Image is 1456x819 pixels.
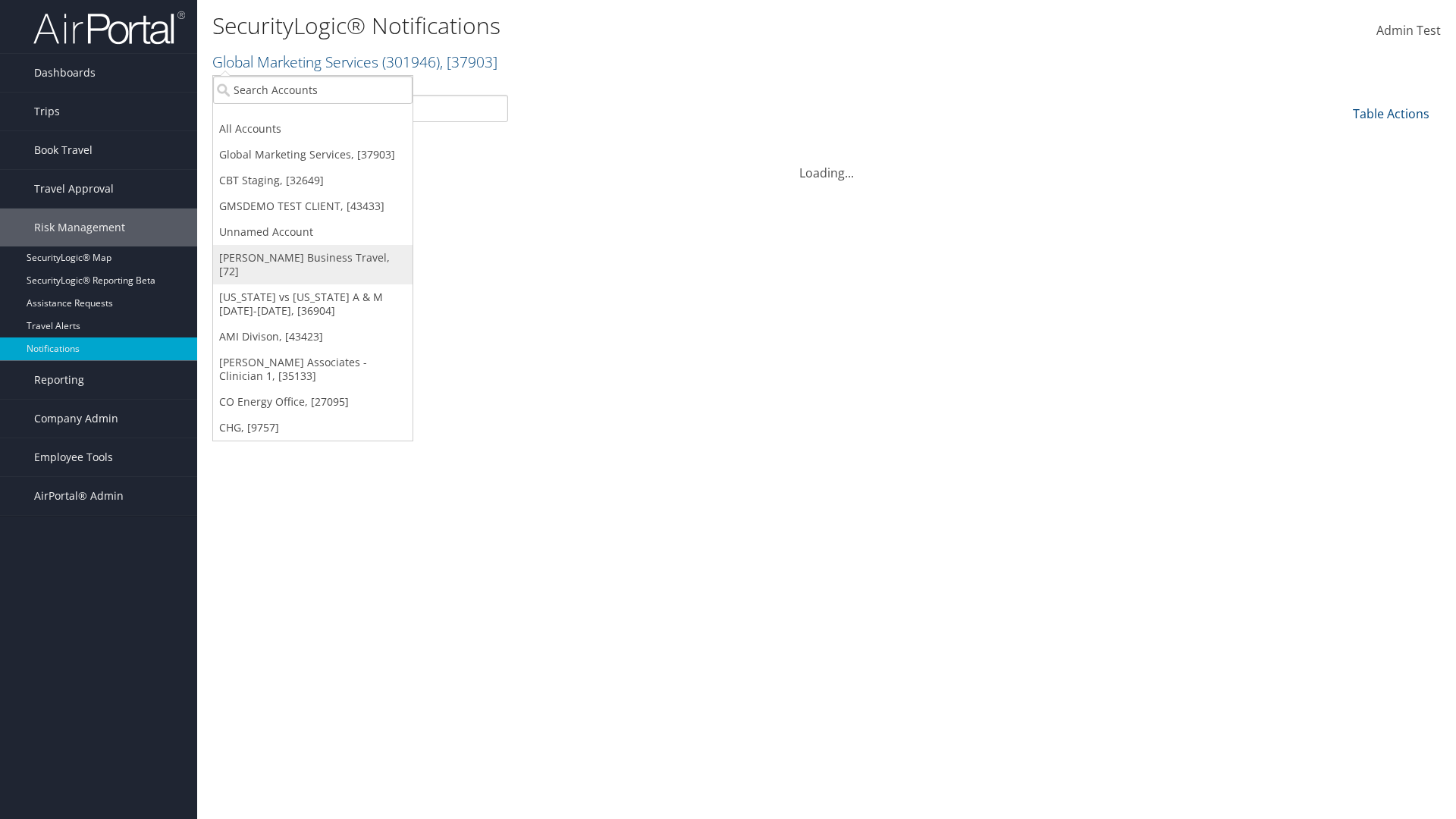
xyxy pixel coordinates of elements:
a: Admin Test [1376,8,1441,55]
span: Reporting [34,361,84,399]
a: All Accounts [213,116,413,142]
a: CHG, [9757] [213,415,413,441]
span: ( 301946 ) [382,52,440,72]
a: [US_STATE] vs [US_STATE] A & M [DATE]-[DATE], [36904] [213,284,413,324]
h1: SecurityLogic® Notifications [212,10,1031,42]
a: Global Marketing Services, [37903] [213,142,413,168]
span: AirPortal® Admin [34,477,124,515]
span: Employee Tools [34,438,113,476]
span: Admin Test [1376,22,1441,39]
span: , [ 37903 ] [440,52,497,72]
a: Global Marketing Services [212,52,497,72]
span: Company Admin [34,400,118,438]
a: GMSDEMO TEST CLIENT, [43433] [213,193,413,219]
a: CO Energy Office, [27095] [213,389,413,415]
a: AMI Divison, [43423] [213,324,413,350]
span: Trips [34,93,60,130]
span: Travel Approval [34,170,114,208]
span: Dashboards [34,54,96,92]
img: airportal-logo.png [33,10,185,45]
a: Unnamed Account [213,219,413,245]
a: [PERSON_NAME] Associates - Clinician 1, [35133] [213,350,413,389]
span: Risk Management [34,209,125,246]
a: CBT Staging, [32649] [213,168,413,193]
input: Search Accounts [213,76,413,104]
a: Table Actions [1353,105,1429,122]
span: Book Travel [34,131,93,169]
div: Loading... [212,146,1441,182]
a: [PERSON_NAME] Business Travel, [72] [213,245,413,284]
